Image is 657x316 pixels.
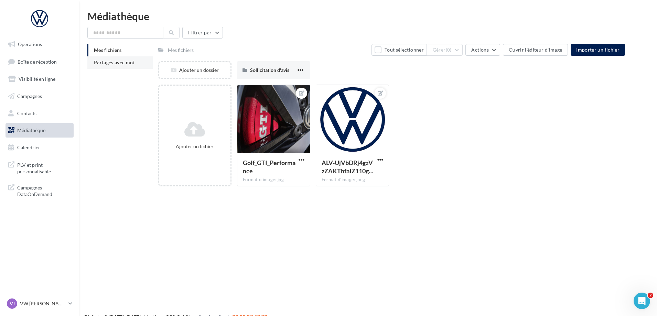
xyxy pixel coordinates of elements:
[17,110,36,116] span: Contacts
[4,180,75,200] a: Campagnes DataOnDemand
[182,27,223,39] button: Filtrer par
[17,144,40,150] span: Calendrier
[243,177,304,183] div: Format d'image: jpg
[20,300,66,307] p: VW [PERSON_NAME] [GEOGRAPHIC_DATA]
[87,11,649,21] div: Médiathèque
[94,59,134,65] span: Partagés avec moi
[471,47,488,53] span: Actions
[465,44,500,56] button: Actions
[648,293,653,298] span: 2
[4,89,75,103] a: Campagnes
[4,72,75,86] a: Visibilité en ligne
[18,41,42,47] span: Opérations
[162,143,228,150] div: Ajouter un fichier
[243,159,295,175] span: Golf_GTI_Performance
[571,44,625,56] button: Importer un fichier
[4,123,75,138] a: Médiathèque
[17,93,42,99] span: Campagnes
[4,140,75,155] a: Calendrier
[6,297,74,310] a: VJ VW [PERSON_NAME] [GEOGRAPHIC_DATA]
[503,44,568,56] button: Ouvrir l'éditeur d'image
[159,67,230,74] div: Ajouter un dossier
[168,47,194,54] div: Mes fichiers
[18,58,57,64] span: Boîte de réception
[446,47,452,53] span: (0)
[94,47,121,53] span: Mes fichiers
[371,44,427,56] button: Tout sélectionner
[17,127,45,133] span: Médiathèque
[4,54,75,69] a: Boîte de réception
[427,44,463,56] button: Gérer(0)
[576,47,620,53] span: Importer un fichier
[322,177,383,183] div: Format d'image: jpeg
[250,67,289,73] span: Sollicitation d'avis
[17,160,71,175] span: PLV et print personnalisable
[10,300,15,307] span: VJ
[634,293,650,309] iframe: Intercom live chat
[17,183,71,198] span: Campagnes DataOnDemand
[4,106,75,121] a: Contacts
[322,159,374,175] span: ALV-UjVbDRj4gzVzZAKThfaIZ110g_mhbHRczV6h-hcYCq0nFwbEuUOf
[19,76,55,82] span: Visibilité en ligne
[4,37,75,52] a: Opérations
[4,157,75,178] a: PLV et print personnalisable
